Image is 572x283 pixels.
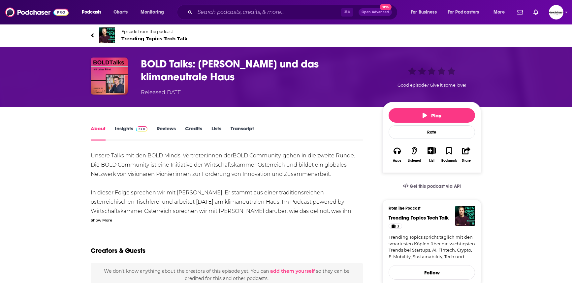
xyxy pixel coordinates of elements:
[91,27,481,43] a: Trending Topics Tech TalkEpisode from the podcastTrending Topics Tech Talk
[448,8,479,17] span: For Podcasters
[549,5,563,20] img: User Profile
[121,29,188,34] span: Episode from the podcast
[121,35,188,42] span: Trending Topics Tech Talk
[233,152,280,159] a: BOLD Community
[91,151,363,262] div: Unsere Talks mit den BOLD Minds, Vertreter:innen der , gehen in die zweite Runde. Die BOLD Commun...
[141,89,183,97] div: Released [DATE]
[397,178,466,194] a: Get this podcast via API
[183,5,404,20] div: Search podcasts, credits, & more...
[195,7,341,18] input: Search podcasts, credits, & more...
[82,8,101,17] span: Podcasts
[389,125,475,139] div: Rate
[270,268,315,274] button: add them yourself
[211,125,221,141] a: Lists
[549,5,563,20] span: Logged in as jvervelde
[389,234,475,260] a: Trending Topics spricht täglich mit den smartesten Köpfen über die wichtigsten Trends bei Startup...
[423,112,441,119] span: Play
[115,125,147,141] a: InsightsPodchaser Pro
[549,5,563,20] button: Show profile menu
[5,6,69,19] img: Podchaser - Follow, Share and Rate Podcasts
[389,142,406,167] button: Apps
[493,8,505,17] span: More
[429,158,434,163] div: List
[462,159,471,163] div: Share
[408,159,421,163] div: Listened
[141,8,164,17] span: Monitoring
[109,7,132,18] a: Charts
[406,7,445,18] button: open menu
[441,159,457,163] div: Bookmark
[136,7,173,18] button: open menu
[406,142,423,167] button: Listened
[389,108,475,123] button: Play
[397,83,466,88] span: Good episode? Give it some love!
[514,7,525,18] a: Show notifications dropdown
[341,8,353,17] span: ⌘ K
[380,4,392,10] span: New
[231,125,254,141] a: Transcript
[157,125,176,141] a: Reviews
[104,268,349,281] span: We don't know anything about the creators of this episode yet . You can so they can be credited f...
[185,125,202,141] a: Credits
[389,223,402,229] a: 3
[440,142,458,167] button: Bookmark
[423,142,440,167] div: Show More ButtonList
[136,126,147,132] img: Podchaser Pro
[99,27,115,43] img: Trending Topics Tech Talk
[410,183,461,189] span: Get this podcast via API
[489,7,513,18] button: open menu
[443,7,489,18] button: open menu
[91,58,128,95] img: BOLD Talks: Lukas Fürst und das klimaneutrale Haus
[425,147,438,154] button: Show More Button
[141,58,372,83] h1: BOLD Talks: Lukas Fürst und das klimaneutrale Haus
[411,8,437,17] span: For Business
[362,11,389,14] span: Open Advanced
[389,215,449,221] a: Trending Topics Tech Talk
[91,247,145,255] h2: Creators & Guests
[531,7,541,18] a: Show notifications dropdown
[397,223,399,230] span: 3
[77,7,110,18] button: open menu
[458,142,475,167] button: Share
[455,206,475,226] img: Trending Topics Tech Talk
[389,265,475,280] button: Follow
[393,159,401,163] div: Apps
[91,125,106,141] a: About
[389,206,470,211] h3: From The Podcast
[113,8,128,17] span: Charts
[359,8,392,16] button: Open AdvancedNew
